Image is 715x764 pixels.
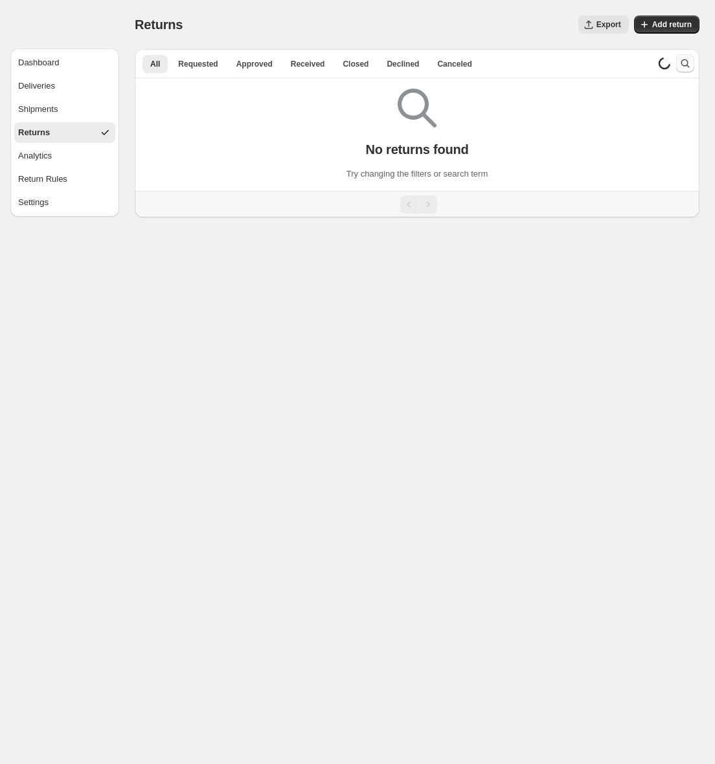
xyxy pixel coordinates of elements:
[14,169,115,190] button: Return Rules
[343,59,369,69] span: Closed
[18,126,50,139] div: Returns
[18,103,58,116] div: Shipments
[365,142,468,157] p: No returns found
[398,89,437,127] img: Empty search results
[596,19,621,30] span: Export
[150,59,160,69] span: All
[14,146,115,166] button: Analytics
[437,59,471,69] span: Canceled
[14,99,115,120] button: Shipments
[634,16,699,34] button: Add return
[346,168,488,180] p: Try changing the filters or search term
[18,149,52,162] div: Analytics
[18,173,67,186] div: Return Rules
[236,59,273,69] span: Approved
[135,191,699,217] nav: Pagination
[291,59,325,69] span: Received
[18,56,60,69] div: Dashboard
[178,59,218,69] span: Requested
[652,19,692,30] span: Add return
[14,76,115,96] button: Deliveries
[578,16,629,34] button: Export
[676,54,694,72] button: Search and filter results
[14,122,115,143] button: Returns
[135,17,183,32] span: Returns
[387,59,419,69] span: Declined
[18,80,55,93] div: Deliveries
[18,196,49,209] div: Settings
[14,192,115,213] button: Settings
[14,52,115,73] button: Dashboard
